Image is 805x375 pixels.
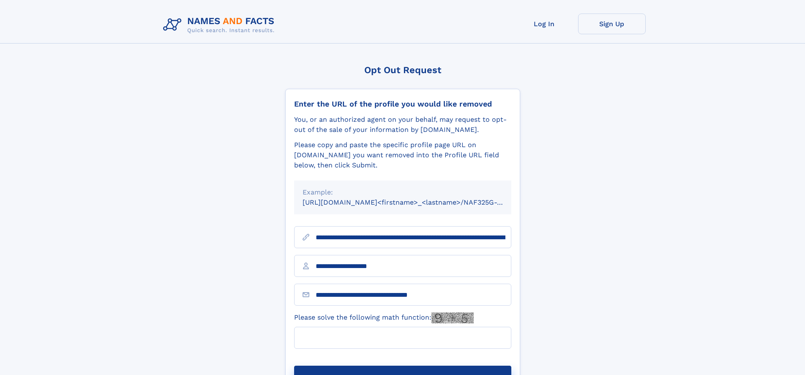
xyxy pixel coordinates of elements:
[294,140,511,170] div: Please copy and paste the specific profile page URL on [DOMAIN_NAME] you want removed into the Pr...
[510,14,578,34] a: Log In
[303,187,503,197] div: Example:
[285,65,520,75] div: Opt Out Request
[294,99,511,109] div: Enter the URL of the profile you would like removed
[294,115,511,135] div: You, or an authorized agent on your behalf, may request to opt-out of the sale of your informatio...
[578,14,646,34] a: Sign Up
[303,198,527,206] small: [URL][DOMAIN_NAME]<firstname>_<lastname>/NAF325G-xxxxxxxx
[294,312,474,323] label: Please solve the following math function:
[160,14,281,36] img: Logo Names and Facts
